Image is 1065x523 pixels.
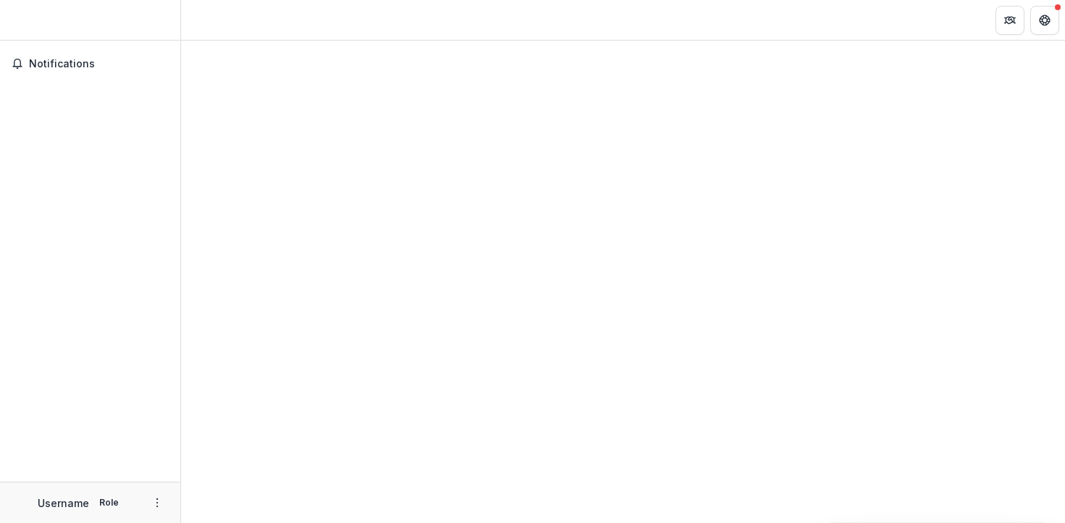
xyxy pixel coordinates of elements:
[95,496,123,509] p: Role
[29,58,169,70] span: Notifications
[38,495,89,511] p: Username
[149,494,166,511] button: More
[1030,6,1059,35] button: Get Help
[6,52,175,75] button: Notifications
[995,6,1024,35] button: Partners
